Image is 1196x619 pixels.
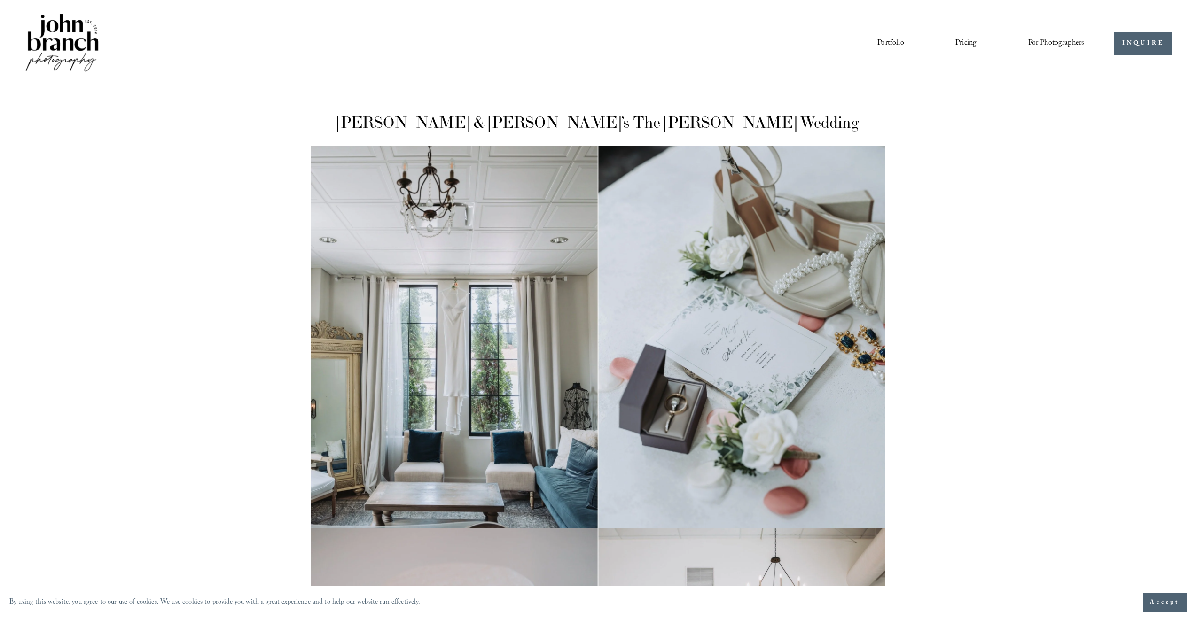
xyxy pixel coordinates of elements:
[24,12,100,75] img: John Branch IV Photography
[9,596,421,610] p: By using this website, you agree to our use of cookies. We use cookies to provide you with a grea...
[1028,36,1085,51] span: For Photographers
[1143,593,1187,612] button: Accept
[1028,36,1085,52] a: folder dropdown
[1114,32,1172,55] a: INQUIRE
[877,36,904,52] a: Portfolio
[955,36,977,52] a: Pricing
[1150,598,1180,607] span: Accept
[311,111,885,133] h1: [PERSON_NAME] & [PERSON_NAME]’s The [PERSON_NAME] Wedding
[311,146,885,528] img: 001_maxwellraleighwedding-(2 of 141)_maxwellraleighwedding-(1 of 141)_Wedding dress hanging in Th...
